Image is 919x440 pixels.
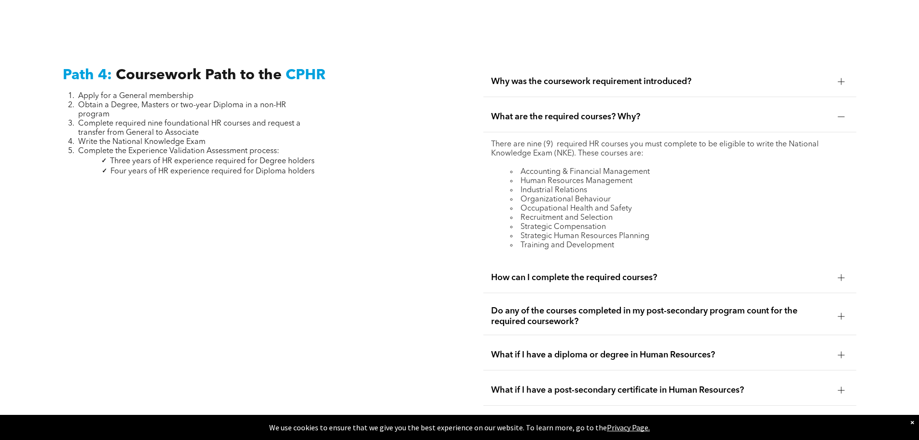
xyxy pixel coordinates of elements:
span: Do any of the courses completed in my post-secondary program count for the required coursework? [491,306,830,327]
span: Why was the coursework requirement introduced? [491,76,830,87]
li: Occupational Health and Safety [510,204,849,213]
span: Four years of HR experience required for Diploma holders [110,168,315,175]
span: Complete required nine foundational HR courses and request a transfer from General to Associate [78,120,301,137]
span: Three years of HR experience required for Degree holders [110,157,315,165]
li: Recruitment and Selection [510,213,849,223]
span: What if I have a post-secondary certificate in Human Resources? [491,385,830,396]
div: Dismiss notification [910,417,914,427]
span: Complete the Experience Validation Assessment process: [78,147,279,155]
span: Obtain a Degree, Masters or two-year Diploma in a non-HR program [78,101,286,118]
li: Accounting & Financial Management [510,168,849,177]
span: Coursework Path to the [116,68,282,83]
li: Training and Development [510,241,849,250]
p: There are nine (9) required HR courses you must complete to be eligible to write the National Kno... [491,140,849,158]
li: Industrial Relations [510,186,849,195]
li: Organizational Behaviour [510,195,849,204]
li: Human Resources Management [510,177,849,186]
span: What are the required courses? Why? [491,112,830,122]
li: Strategic Human Resources Planning [510,232,849,241]
li: Strategic Compensation [510,223,849,232]
span: How can I complete the required courses? [491,272,830,283]
span: Path 4: [63,68,112,83]
span: CPHR [286,68,326,83]
span: What if I have a diploma or degree in Human Resources? [491,350,830,360]
span: Apply for a General membership [78,92,193,100]
a: Privacy Page. [607,423,650,432]
span: Write the National Knowledge Exam [78,138,206,146]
